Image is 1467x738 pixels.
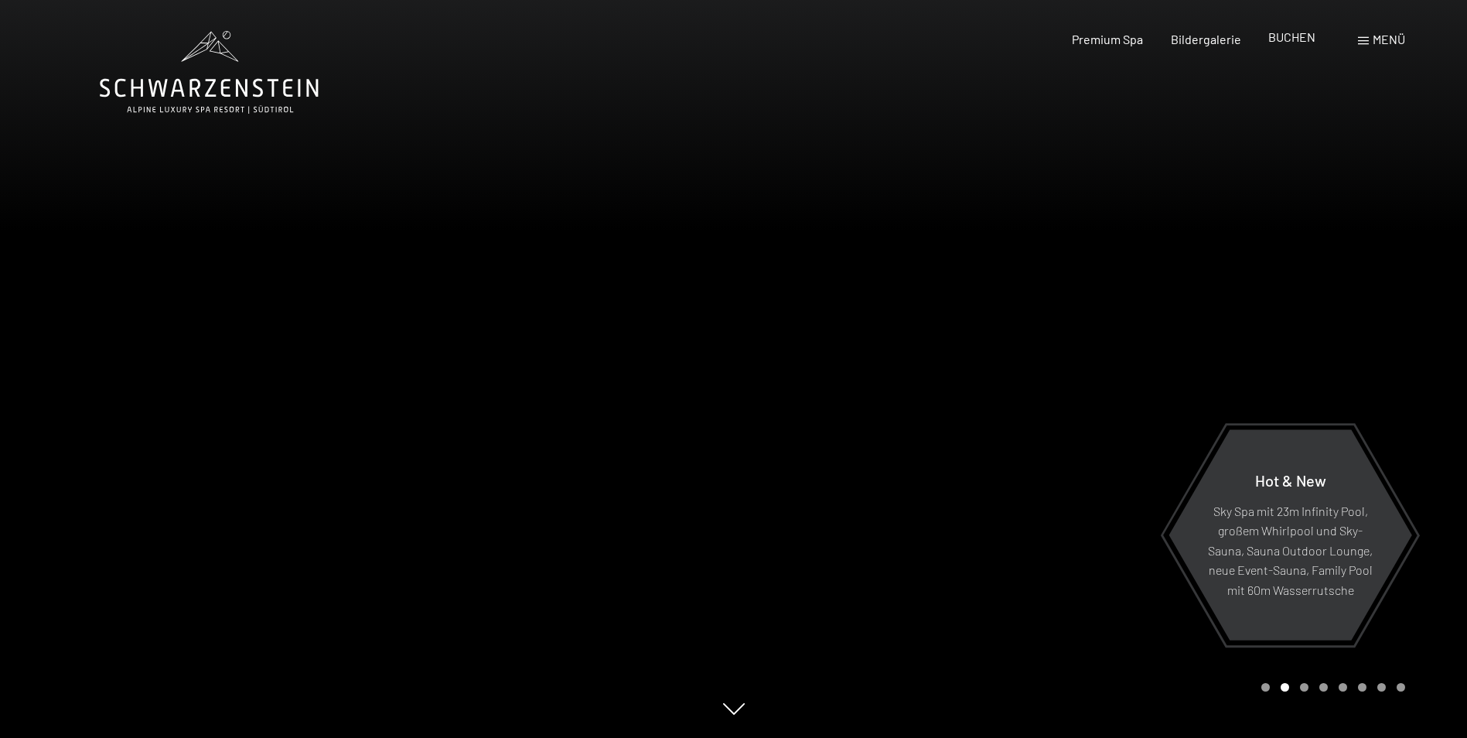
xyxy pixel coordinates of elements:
div: Carousel Pagination [1256,683,1405,692]
a: Bildergalerie [1171,32,1241,46]
a: Premium Spa [1072,32,1143,46]
span: Menü [1373,32,1405,46]
div: Carousel Page 7 [1377,683,1386,692]
div: Carousel Page 4 [1319,683,1328,692]
a: BUCHEN [1268,29,1315,44]
div: Carousel Page 5 [1339,683,1347,692]
div: Carousel Page 6 [1358,683,1366,692]
div: Carousel Page 1 [1261,683,1270,692]
span: Hot & New [1255,470,1326,489]
div: Carousel Page 2 (Current Slide) [1281,683,1289,692]
p: Sky Spa mit 23m Infinity Pool, großem Whirlpool und Sky-Sauna, Sauna Outdoor Lounge, neue Event-S... [1206,501,1374,600]
div: Carousel Page 3 [1300,683,1308,692]
div: Carousel Page 8 [1397,683,1405,692]
a: Hot & New Sky Spa mit 23m Infinity Pool, großem Whirlpool und Sky-Sauna, Sauna Outdoor Lounge, ne... [1168,429,1413,641]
